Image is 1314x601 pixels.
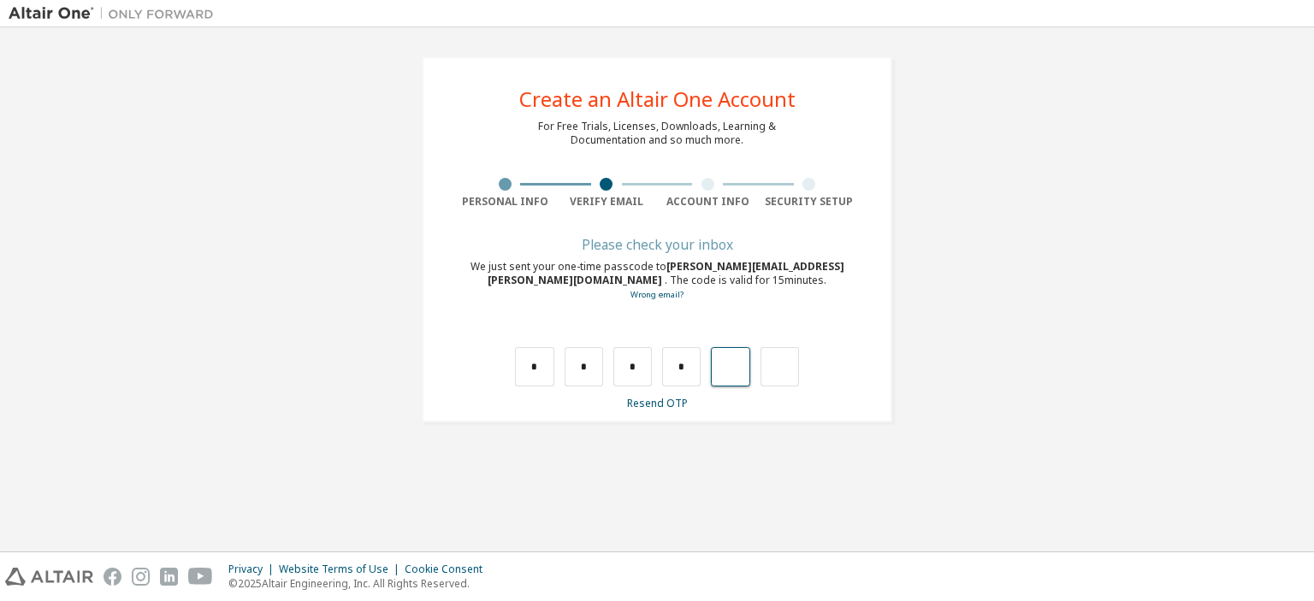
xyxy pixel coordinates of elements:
[228,576,493,591] p: © 2025 Altair Engineering, Inc. All Rights Reserved.
[160,568,178,586] img: linkedin.svg
[759,195,861,209] div: Security Setup
[519,89,796,109] div: Create an Altair One Account
[9,5,222,22] img: Altair One
[405,563,493,576] div: Cookie Consent
[454,260,860,302] div: We just sent your one-time passcode to . The code is valid for 15 minutes.
[104,568,121,586] img: facebook.svg
[538,120,776,147] div: For Free Trials, Licenses, Downloads, Learning & Documentation and so much more.
[556,195,658,209] div: Verify Email
[454,239,860,250] div: Please check your inbox
[454,195,556,209] div: Personal Info
[5,568,93,586] img: altair_logo.svg
[488,259,844,287] span: [PERSON_NAME][EMAIL_ADDRESS][PERSON_NAME][DOMAIN_NAME]
[630,289,684,300] a: Go back to the registration form
[627,396,688,410] a: Resend OTP
[228,563,279,576] div: Privacy
[132,568,150,586] img: instagram.svg
[657,195,759,209] div: Account Info
[188,568,213,586] img: youtube.svg
[279,563,405,576] div: Website Terms of Use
